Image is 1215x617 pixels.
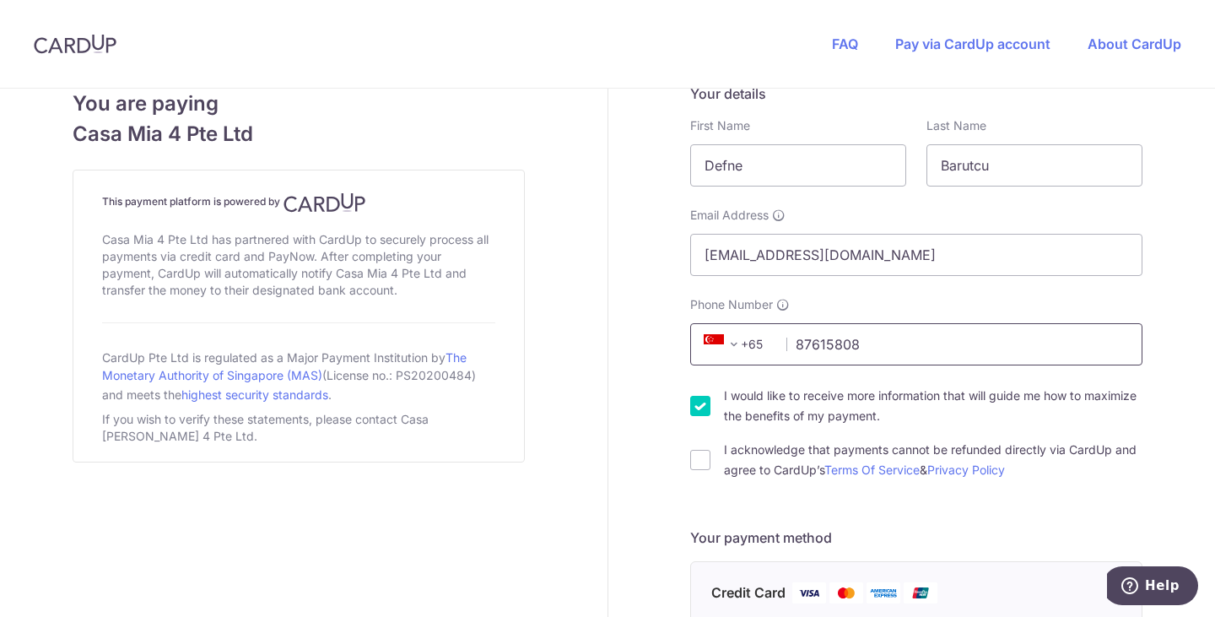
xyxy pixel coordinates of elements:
[1107,566,1198,609] iframe: Opens a widget where you can find more information
[711,582,786,603] span: Credit Card
[690,234,1142,276] input: Email address
[102,408,495,448] div: If you wish to verify these statements, please contact Casa [PERSON_NAME] 4 Pte Ltd.
[699,334,775,355] span: +65
[73,89,525,119] span: You are paying
[690,296,773,313] span: Phone Number
[926,117,986,134] label: Last Name
[926,144,1142,187] input: Last name
[724,440,1142,480] label: I acknowledge that payments cannot be refunded directly via CardUp and agree to CardUp’s &
[690,117,750,134] label: First Name
[927,463,1005,477] a: Privacy Policy
[832,35,858,52] a: FAQ
[1088,35,1181,52] a: About CardUp
[690,144,906,187] input: First name
[34,34,116,54] img: CardUp
[829,582,863,603] img: Mastercard
[792,582,826,603] img: Visa
[724,386,1142,426] label: I would like to receive more information that will guide me how to maximize the benefits of my pa...
[690,528,1142,548] h5: Your payment method
[895,35,1050,52] a: Pay via CardUp account
[73,119,525,149] span: Casa Mia 4 Pte Ltd
[824,463,920,477] a: Terms Of Service
[102,228,495,302] div: Casa Mia 4 Pte Ltd has partnered with CardUp to securely process all payments via credit card and...
[904,582,937,603] img: Union Pay
[690,84,1142,104] h5: Your details
[102,344,495,408] div: CardUp Pte Ltd is regulated as a Major Payment Institution by (License no.: PS20200484) and meets...
[704,334,744,355] span: +65
[102,192,495,213] h4: This payment platform is powered by
[283,192,366,213] img: CardUp
[867,582,900,603] img: American Express
[181,387,328,402] a: highest security standards
[690,207,769,224] span: Email Address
